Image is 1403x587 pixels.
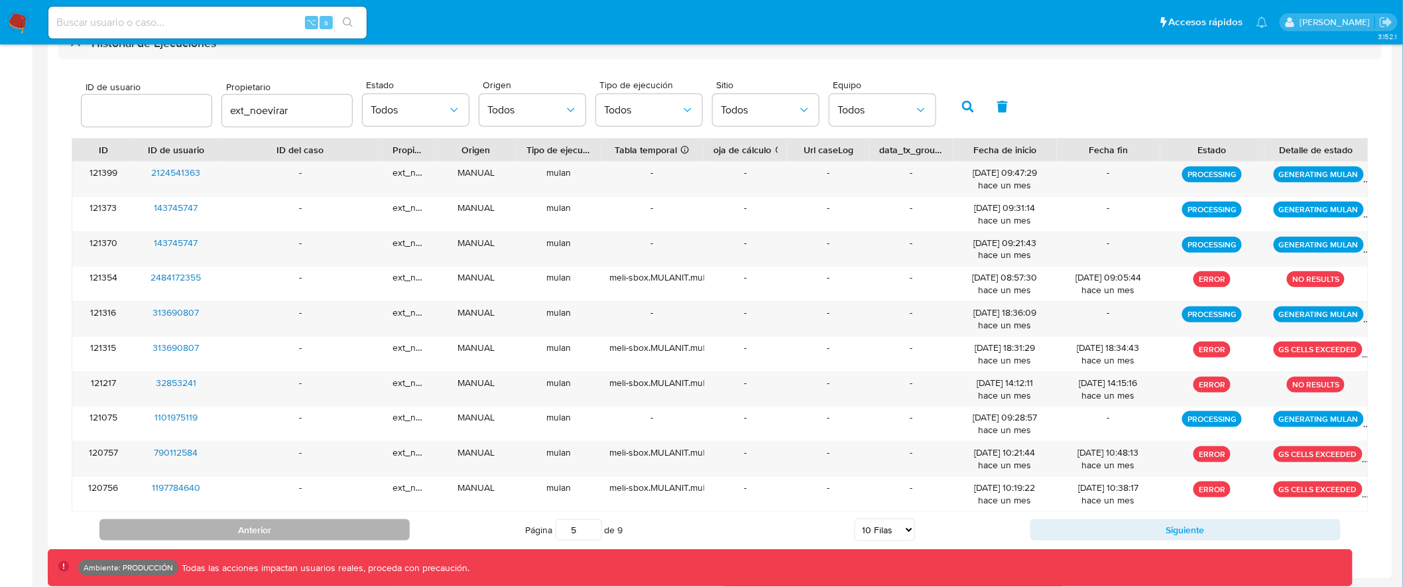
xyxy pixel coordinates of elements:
[1169,15,1243,29] span: Accesos rápidos
[1378,31,1396,42] span: 3.152.1
[1379,15,1393,29] a: Salir
[1256,17,1268,28] a: Notificaciones
[178,562,470,574] p: Todas las acciones impactan usuarios reales, proceda con precaución.
[306,16,316,29] span: ⌥
[324,16,328,29] span: s
[334,13,361,32] button: search-icon
[1300,16,1374,29] p: diego.assum@mercadolibre.com
[84,565,173,570] p: Ambiente: PRODUCCIÓN
[48,14,367,31] input: Buscar usuario o caso...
